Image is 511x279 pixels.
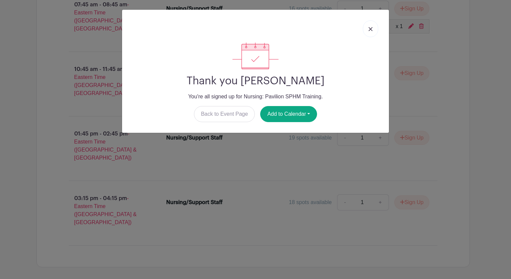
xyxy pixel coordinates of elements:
[232,42,279,69] img: signup_complete-c468d5dda3e2740ee63a24cb0ba0d3ce5d8a4ecd24259e683200fb1569d990c8.svg
[369,27,373,31] img: close_button-5f87c8562297e5c2d7936805f587ecaba9071eb48480494691a3f1689db116b3.svg
[127,75,384,87] h2: Thank you [PERSON_NAME]
[194,106,255,122] a: Back to Event Page
[260,106,317,122] button: Add to Calendar
[127,93,384,101] p: You're all signed up for Nursing: Pavilion SPHM Training.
